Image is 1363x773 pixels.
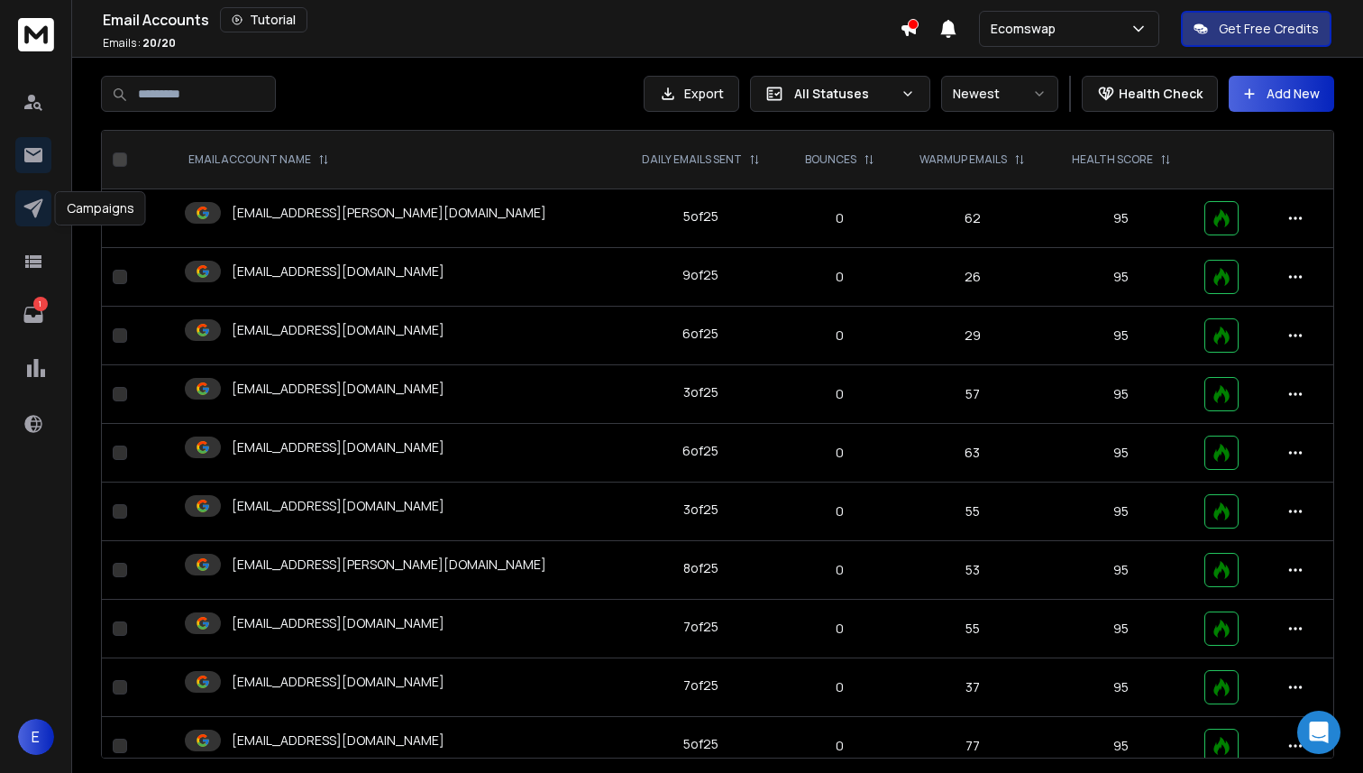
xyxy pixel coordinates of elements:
[232,438,444,456] p: [EMAIL_ADDRESS][DOMAIN_NAME]
[1072,152,1153,167] p: HEALTH SCORE
[795,561,885,579] p: 0
[795,444,885,462] p: 0
[644,76,739,112] button: Export
[896,424,1048,483] td: 63
[683,207,718,225] div: 5 of 25
[896,600,1048,658] td: 55
[683,618,718,636] div: 7 of 25
[1048,600,1194,658] td: 95
[232,262,444,281] p: [EMAIL_ADDRESS][DOMAIN_NAME]
[1048,307,1194,365] td: 95
[232,497,444,515] p: [EMAIL_ADDRESS][DOMAIN_NAME]
[1229,76,1334,112] button: Add New
[682,266,718,284] div: 9 of 25
[642,152,742,167] p: DAILY EMAILS SENT
[232,673,444,691] p: [EMAIL_ADDRESS][DOMAIN_NAME]
[683,676,718,695] div: 7 of 25
[15,297,51,333] a: 1
[188,152,329,167] div: EMAIL ACCOUNT NAME
[1119,85,1203,103] p: Health Check
[795,502,885,520] p: 0
[896,365,1048,424] td: 57
[103,7,900,32] div: Email Accounts
[220,7,307,32] button: Tutorial
[794,85,893,103] p: All Statuses
[683,501,718,519] div: 3 of 25
[1048,365,1194,424] td: 95
[18,719,54,755] button: E
[232,732,444,750] p: [EMAIL_ADDRESS][DOMAIN_NAME]
[795,678,885,696] p: 0
[1048,541,1194,600] td: 95
[683,383,718,401] div: 3 of 25
[896,483,1048,541] td: 55
[1048,424,1194,483] td: 95
[232,204,546,222] p: [EMAIL_ADDRESS][PERSON_NAME][DOMAIN_NAME]
[683,559,718,577] div: 8 of 25
[795,209,885,227] p: 0
[55,191,146,225] div: Campaigns
[896,658,1048,717] td: 37
[795,620,885,638] p: 0
[896,189,1048,248] td: 62
[142,35,176,51] span: 20 / 20
[1048,248,1194,307] td: 95
[896,307,1048,365] td: 29
[683,735,718,753] div: 5 of 25
[941,76,1058,112] button: Newest
[919,152,1007,167] p: WARMUP EMAILS
[232,556,546,574] p: [EMAIL_ADDRESS][PERSON_NAME][DOMAIN_NAME]
[896,541,1048,600] td: 53
[795,737,885,755] p: 0
[103,36,176,51] p: Emails :
[1219,20,1319,38] p: Get Free Credits
[1048,658,1194,717] td: 95
[1082,76,1218,112] button: Health Check
[991,20,1063,38] p: Ecomswap
[682,325,718,343] div: 6 of 25
[795,385,885,403] p: 0
[1048,189,1194,248] td: 95
[795,327,885,345] p: 0
[33,297,48,311] p: 1
[1181,11,1331,47] button: Get Free Credits
[232,321,444,339] p: [EMAIL_ADDRESS][DOMAIN_NAME]
[795,268,885,286] p: 0
[232,614,444,632] p: [EMAIL_ADDRESS][DOMAIN_NAME]
[805,152,856,167] p: BOUNCES
[896,248,1048,307] td: 26
[232,380,444,398] p: [EMAIL_ADDRESS][DOMAIN_NAME]
[682,442,718,460] div: 6 of 25
[1297,711,1340,754] div: Open Intercom Messenger
[1048,483,1194,541] td: 95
